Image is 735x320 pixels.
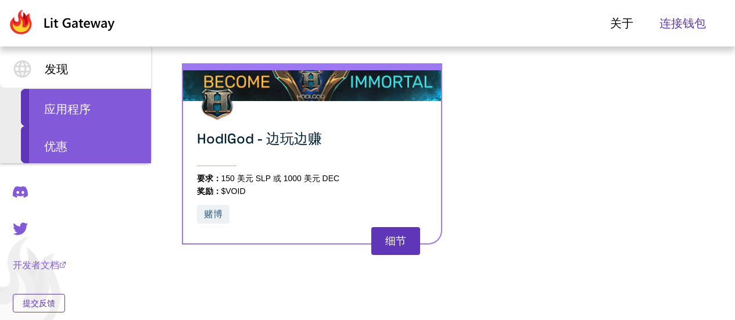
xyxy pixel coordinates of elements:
[204,209,223,219] font: 赌博
[13,260,66,272] a: 开发者文档
[659,17,706,30] font: 连接钱包
[197,205,230,224] button: 赌博
[23,299,55,308] font: 提交反馈
[197,130,322,148] font: HodlGod - 边玩边赚
[385,235,406,247] font: 细节
[371,227,420,255] button: 细节
[610,17,633,30] font: 关于
[45,63,68,75] font: 发现
[197,186,221,196] font: 奖励：
[197,174,221,183] font: 要求：
[13,260,59,270] font: 开发者文档
[44,103,91,116] font: 应用程序
[13,294,65,312] button: 提交反馈
[610,15,633,32] a: 关于
[8,9,115,35] img: 点亮网关徽标
[221,186,246,196] font: $VOID
[221,174,340,183] font: 150 美元 SLP 或 1000 美元 DEC
[13,294,66,312] a: 提交反馈
[44,140,67,153] font: 优惠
